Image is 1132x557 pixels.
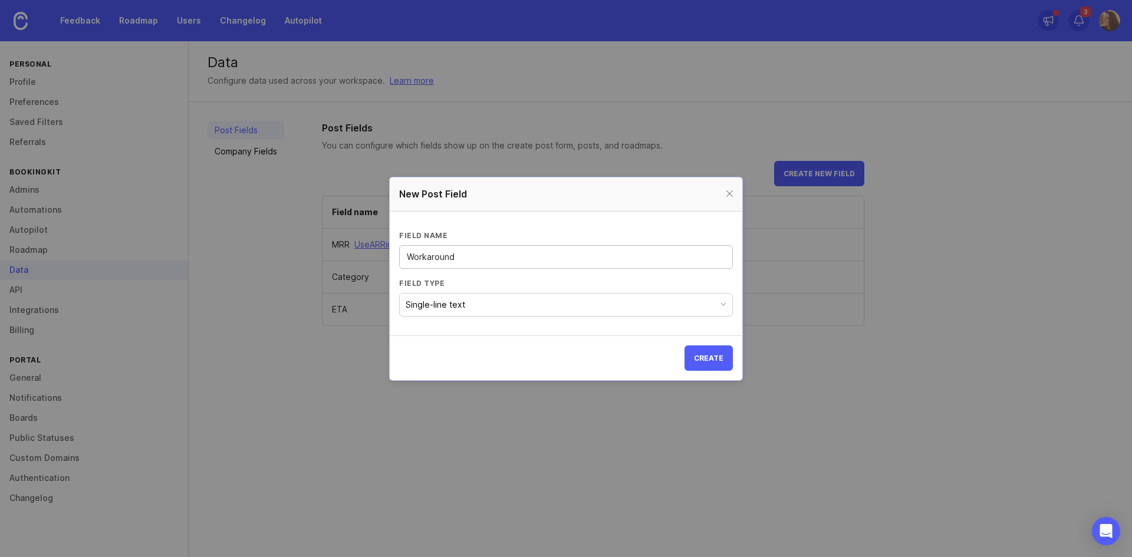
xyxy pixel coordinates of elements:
div: Open Intercom Messenger [1092,517,1120,545]
label: Field type [399,278,733,288]
button: Create [685,345,733,371]
h1: New Post Field [399,187,467,202]
span: Create [694,354,723,362]
label: Field name [399,230,733,240]
div: Single-line text [406,298,465,311]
